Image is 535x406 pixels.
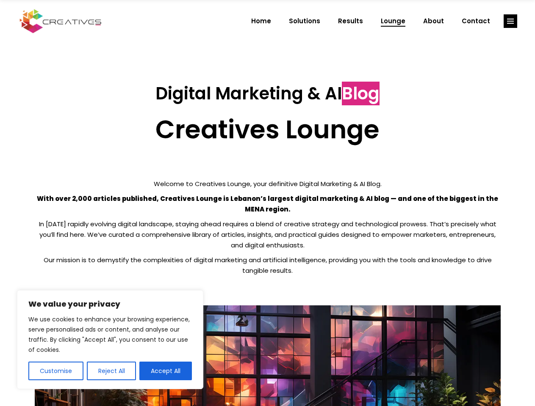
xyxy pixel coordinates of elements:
[289,10,320,32] span: Solutions
[35,178,501,189] p: Welcome to Creatives Lounge, your definitive Digital Marketing & AI Blog.
[35,255,501,276] p: Our mission is to demystify the complexities of digital marketing and artificial intelligence, pr...
[462,10,490,32] span: Contact
[139,362,192,380] button: Accept All
[35,219,501,250] p: In [DATE] rapidly evolving digital landscape, staying ahead requires a blend of creative strategy...
[87,362,136,380] button: Reject All
[17,290,203,389] div: We value your privacy
[28,314,192,355] p: We use cookies to enhance your browsing experience, serve personalised ads or content, and analys...
[423,10,444,32] span: About
[280,10,329,32] a: Solutions
[35,83,501,104] h3: Digital Marketing & AI
[329,10,372,32] a: Results
[28,362,83,380] button: Customise
[35,114,501,145] h2: Creatives Lounge
[28,299,192,309] p: We value your privacy
[251,10,271,32] span: Home
[242,10,280,32] a: Home
[342,82,380,105] span: Blog
[453,10,499,32] a: Contact
[37,194,498,214] strong: With over 2,000 articles published, Creatives Lounge is Lebanon’s largest digital marketing & AI ...
[414,10,453,32] a: About
[18,8,103,34] img: Creatives
[372,10,414,32] a: Lounge
[381,10,405,32] span: Lounge
[504,14,517,28] a: link
[338,10,363,32] span: Results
